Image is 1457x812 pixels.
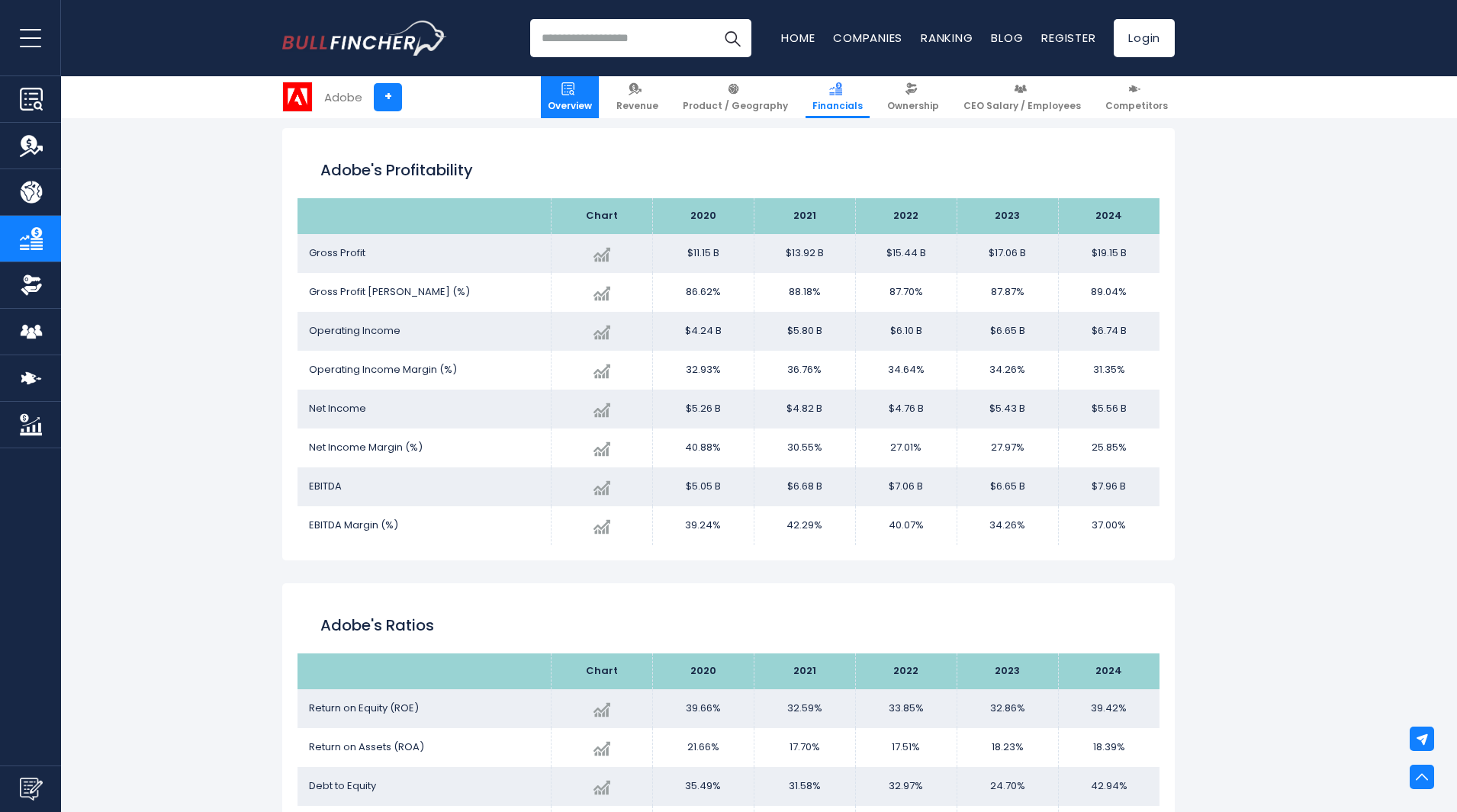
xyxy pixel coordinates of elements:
[957,428,1058,467] td: 27.97%
[855,467,957,506] td: $7.06 B
[754,273,855,312] td: 88.18%
[1058,467,1159,506] td: $7.96 B
[713,19,751,57] button: Search
[855,689,957,728] td: 33.85%
[676,76,795,118] a: Product / Geography
[652,767,754,806] td: 35.49%
[855,653,957,689] th: 2022
[652,198,754,234] th: 2020
[855,234,957,273] td: $15.44 B
[652,653,754,689] th: 2020
[855,506,957,545] td: 40.07%
[652,428,754,467] td: 40.88%
[652,506,754,545] td: 39.24%
[548,100,592,112] span: Overview
[309,284,470,299] span: Gross Profit [PERSON_NAME] (%)
[309,701,419,715] span: Return on Equity (ROE)
[1058,506,1159,545] td: 37.00%
[754,653,855,689] th: 2021
[754,234,855,273] td: $13.92 B
[309,778,376,793] span: Debt to Equity
[957,351,1058,390] td: 34.26%
[855,351,957,390] td: 34.64%
[754,312,855,351] td: $5.80 B
[609,76,665,118] a: Revenue
[1058,428,1159,467] td: 25.85%
[957,728,1058,767] td: 18.23%
[957,467,1058,506] td: $6.65 B
[541,76,599,118] a: Overview
[282,21,447,56] img: Bullfincher logo
[855,428,957,467] td: 27.01%
[812,100,863,112] span: Financials
[309,440,423,454] span: Net Income Margin (%)
[963,100,1081,112] span: CEO Salary / Employees
[320,614,1137,637] h2: Adobe's Ratios
[957,312,1058,351] td: $6.65 B
[754,428,855,467] td: 30.55%
[309,362,457,377] span: Operating Income Margin (%)
[1058,273,1159,312] td: 89.04%
[20,274,43,297] img: Ownership
[309,323,400,338] span: Operating Income
[652,273,754,312] td: 86.62%
[551,198,652,234] th: Chart
[754,351,855,390] td: 36.76%
[652,351,754,390] td: 32.93%
[652,728,754,767] td: 21.66%
[957,76,1088,118] a: CEO Salary / Employees
[1058,234,1159,273] td: $19.15 B
[833,30,902,46] a: Companies
[1058,198,1159,234] th: 2024
[855,728,957,767] td: 17.51%
[855,273,957,312] td: 87.70%
[880,76,946,118] a: Ownership
[957,653,1058,689] th: 2023
[1098,76,1175,118] a: Competitors
[887,100,939,112] span: Ownership
[282,21,446,56] a: Go to homepage
[1058,312,1159,351] td: $6.74 B
[652,312,754,351] td: $4.24 B
[1105,100,1168,112] span: Competitors
[652,467,754,506] td: $5.05 B
[1114,19,1175,57] a: Login
[754,767,855,806] td: 31.58%
[652,390,754,428] td: $5.26 B
[309,401,366,416] span: Net Income
[754,198,855,234] th: 2021
[1058,351,1159,390] td: 31.35%
[551,653,652,689] th: Chart
[1058,390,1159,428] td: $5.56 B
[991,30,1023,46] a: Blog
[309,740,424,754] span: Return on Assets (ROA)
[309,518,398,532] span: EBITDA Margin (%)
[754,467,855,506] td: $6.68 B
[1058,728,1159,767] td: 18.39%
[855,198,957,234] th: 2022
[957,506,1058,545] td: 34.26%
[754,390,855,428] td: $4.82 B
[616,100,658,112] span: Revenue
[754,728,855,767] td: 17.70%
[1058,689,1159,728] td: 39.42%
[754,689,855,728] td: 32.59%
[309,246,365,260] span: Gross Profit
[957,198,1058,234] th: 2023
[806,76,870,118] a: Financials
[781,30,815,46] a: Home
[957,767,1058,806] td: 24.70%
[683,100,788,112] span: Product / Geography
[855,312,957,351] td: $6.10 B
[855,390,957,428] td: $4.76 B
[324,88,362,106] div: Adobe
[957,273,1058,312] td: 87.87%
[1041,30,1095,46] a: Register
[374,83,402,111] a: +
[957,234,1058,273] td: $17.06 B
[957,390,1058,428] td: $5.43 B
[921,30,973,46] a: Ranking
[309,479,342,493] span: EBITDA
[957,689,1058,728] td: 32.86%
[320,159,1137,181] h2: Adobe's Profitability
